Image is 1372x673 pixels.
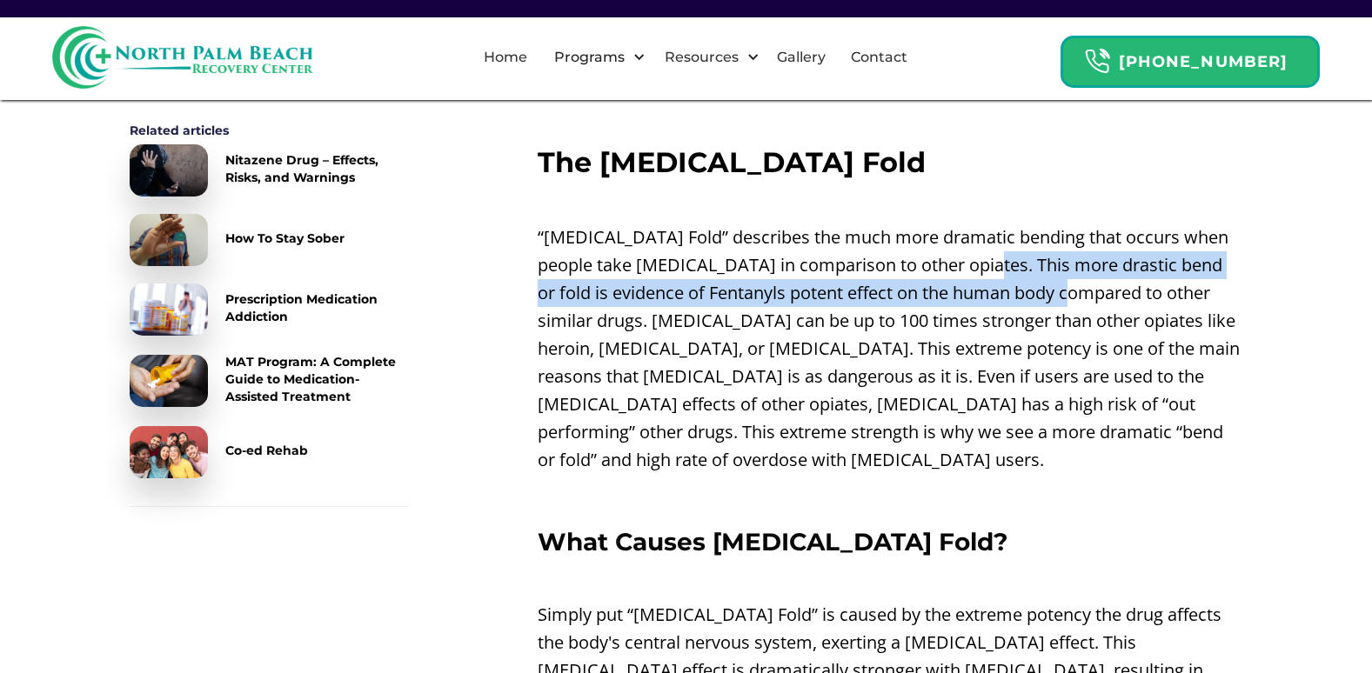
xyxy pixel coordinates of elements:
[538,187,1243,215] p: ‍
[538,527,1007,556] strong: What Causes [MEDICAL_DATA] Fold?
[130,214,408,266] a: How To Stay Sober
[130,426,408,478] a: Co-ed Rehab
[766,30,836,85] a: Gallery
[538,483,1243,510] p: ‍
[225,290,408,325] div: Prescription Medication Addiction
[538,223,1243,474] p: “[MEDICAL_DATA] Fold” describes the much more dramatic bending that occurs when people take [MEDI...
[130,144,408,197] a: Nitazene Drug – Effects, Risks, and Warnings
[539,30,650,85] div: Programs
[538,102,1243,130] p: ‍
[550,47,629,68] div: Programs
[538,145,926,179] strong: The [MEDICAL_DATA] Fold
[225,353,408,405] div: MAT Program: A Complete Guide to Medication-Assisted Treatment
[130,122,408,139] div: Related articles
[660,47,743,68] div: Resources
[130,283,408,336] a: Prescription Medication Addiction
[1061,27,1320,88] a: Header Calendar Icons[PHONE_NUMBER]
[225,151,408,186] div: Nitazene Drug – Effects, Risks, and Warnings
[130,353,408,409] a: MAT Program: A Complete Guide to Medication-Assisted Treatment
[650,30,764,85] div: Resources
[1084,48,1110,75] img: Header Calendar Icons
[840,30,918,85] a: Contact
[538,564,1243,592] p: ‍
[473,30,538,85] a: Home
[225,230,345,247] div: How To Stay Sober
[225,442,308,459] div: Co-ed Rehab
[1119,52,1288,71] strong: [PHONE_NUMBER]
